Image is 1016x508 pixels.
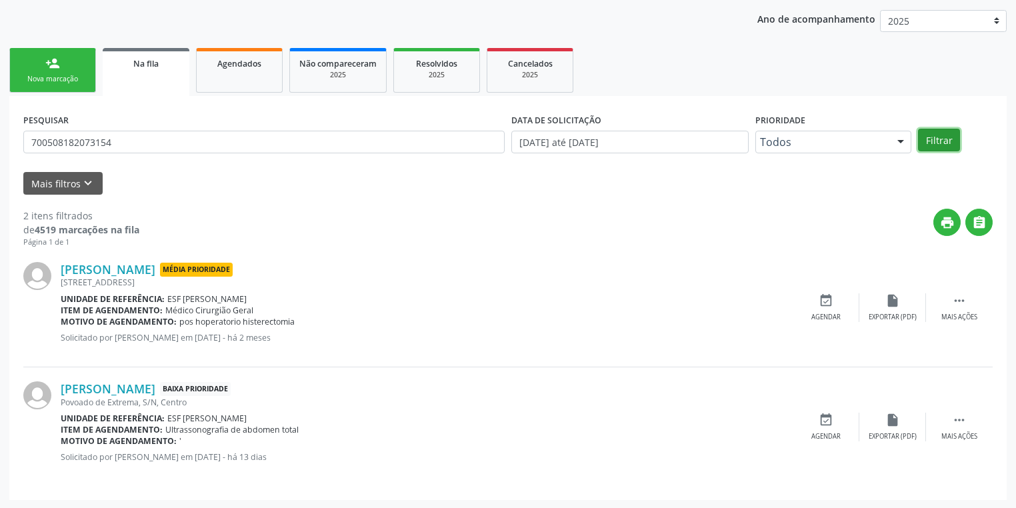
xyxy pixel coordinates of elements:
div: Povoado de Extrema, S/N, Centro [61,397,793,408]
span: Ultrassonografia de abdomen total [165,424,299,435]
b: Unidade de referência: [61,293,165,305]
i: keyboard_arrow_down [81,176,95,191]
span: Na fila [133,58,159,69]
div: Exportar (PDF) [869,313,917,322]
button: Filtrar [918,129,960,151]
i: event_available [819,413,833,427]
div: [STREET_ADDRESS] [61,277,793,288]
span: Não compareceram [299,58,377,69]
span: Cancelados [508,58,553,69]
label: DATA DE SOLICITAÇÃO [511,110,601,131]
b: Unidade de referência: [61,413,165,424]
p: Solicitado por [PERSON_NAME] em [DATE] - há 2 meses [61,332,793,343]
div: Mais ações [941,432,977,441]
input: Selecione um intervalo [511,131,749,153]
b: Item de agendamento: [61,305,163,316]
span: Resolvidos [416,58,457,69]
i:  [952,413,967,427]
span: ESF [PERSON_NAME] [167,413,247,424]
i:  [972,215,987,230]
span: pos hoperatorio histerectomia [179,316,295,327]
span: Baixa Prioridade [160,382,231,396]
i: insert_drive_file [885,413,900,427]
a: [PERSON_NAME] [61,381,155,396]
button: print [933,209,961,236]
input: Nome, CNS [23,131,505,153]
div: de [23,223,139,237]
p: Solicitado por [PERSON_NAME] em [DATE] - há 13 dias [61,451,793,463]
button: Mais filtroskeyboard_arrow_down [23,172,103,195]
div: 2025 [497,70,563,80]
span: ESF [PERSON_NAME] [167,293,247,305]
div: 2 itens filtrados [23,209,139,223]
span: ' [179,435,181,447]
i: print [940,215,955,230]
p: Ano de acompanhamento [757,10,875,27]
img: img [23,381,51,409]
i:  [952,293,967,308]
span: Médico Cirurgião Geral [165,305,253,316]
button:  [965,209,993,236]
div: 2025 [299,70,377,80]
div: 2025 [403,70,470,80]
label: PESQUISAR [23,110,69,131]
span: Média Prioridade [160,263,233,277]
b: Motivo de agendamento: [61,316,177,327]
span: Todos [760,135,884,149]
i: insert_drive_file [885,293,900,308]
a: [PERSON_NAME] [61,262,155,277]
div: Nova marcação [19,74,86,84]
strong: 4519 marcações na fila [35,223,139,236]
b: Item de agendamento: [61,424,163,435]
div: Mais ações [941,313,977,322]
span: Agendados [217,58,261,69]
div: Agendar [811,432,841,441]
label: Prioridade [755,110,805,131]
div: person_add [45,56,60,71]
i: event_available [819,293,833,308]
img: img [23,262,51,290]
div: Agendar [811,313,841,322]
div: Página 1 de 1 [23,237,139,248]
b: Motivo de agendamento: [61,435,177,447]
div: Exportar (PDF) [869,432,917,441]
